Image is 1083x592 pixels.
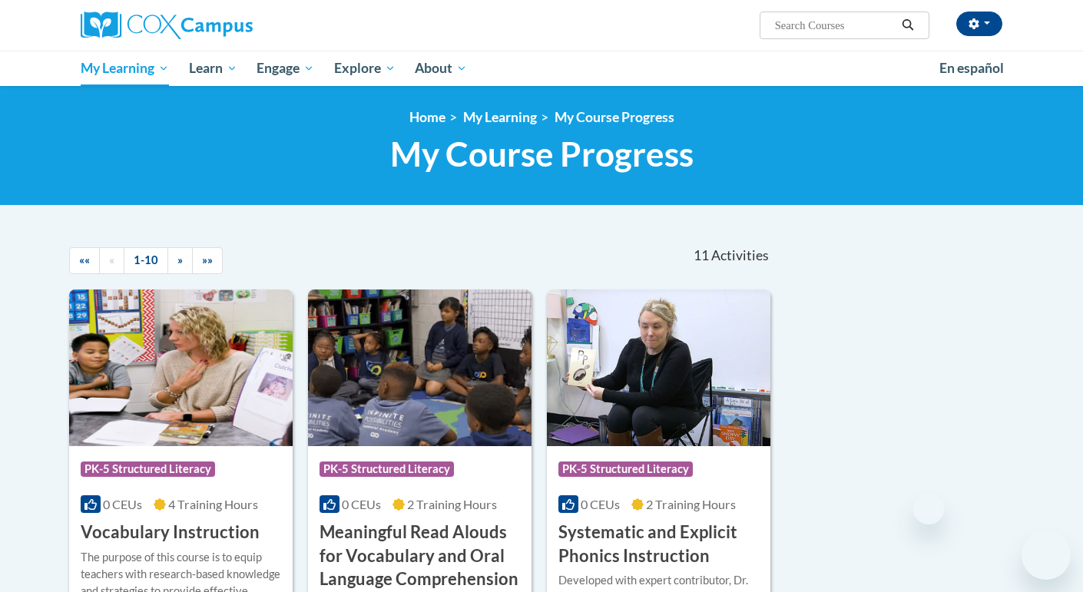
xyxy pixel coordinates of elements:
[69,289,293,446] img: Course Logo
[202,253,213,266] span: »»
[342,497,381,511] span: 0 CEUs
[189,59,237,78] span: Learn
[646,497,736,511] span: 2 Training Hours
[913,494,944,524] iframe: Close message
[79,253,90,266] span: ««
[320,521,520,591] h3: Meaningful Read Alouds for Vocabulary and Oral Language Comprehension
[69,247,100,274] a: Begining
[192,247,223,274] a: End
[257,59,314,78] span: Engage
[168,497,258,511] span: 4 Training Hours
[711,247,769,264] span: Activities
[308,289,532,446] img: Course Logo
[390,134,694,174] span: My Course Progress
[109,253,114,266] span: «
[555,109,674,125] a: My Course Progress
[179,51,247,86] a: Learn
[463,109,537,125] a: My Learning
[324,51,406,86] a: Explore
[407,497,497,511] span: 2 Training Hours
[558,461,693,477] span: PK-5 Structured Literacy
[177,253,183,266] span: »
[81,12,253,39] img: Cox Campus
[320,461,454,477] span: PK-5 Structured Literacy
[103,497,142,511] span: 0 CEUs
[547,289,770,446] img: Course Logo
[956,12,1002,36] button: Account Settings
[1022,531,1071,580] iframe: Button to launch messaging window
[81,461,215,477] span: PK-5 Structured Literacy
[694,247,709,264] span: 11
[99,247,124,274] a: Previous
[581,497,620,511] span: 0 CEUs
[896,16,919,35] button: Search
[81,521,260,544] h3: Vocabulary Instruction
[124,247,168,274] a: 1-10
[167,247,193,274] a: Next
[406,51,478,86] a: About
[773,16,896,35] input: Search Courses
[558,521,759,568] h3: Systematic and Explicit Phonics Instruction
[939,60,1004,76] span: En español
[415,59,467,78] span: About
[929,52,1014,84] a: En español
[247,51,324,86] a: Engage
[58,51,1025,86] div: Main menu
[71,51,179,86] a: My Learning
[409,109,445,125] a: Home
[334,59,396,78] span: Explore
[81,12,373,39] a: Cox Campus
[81,59,169,78] span: My Learning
